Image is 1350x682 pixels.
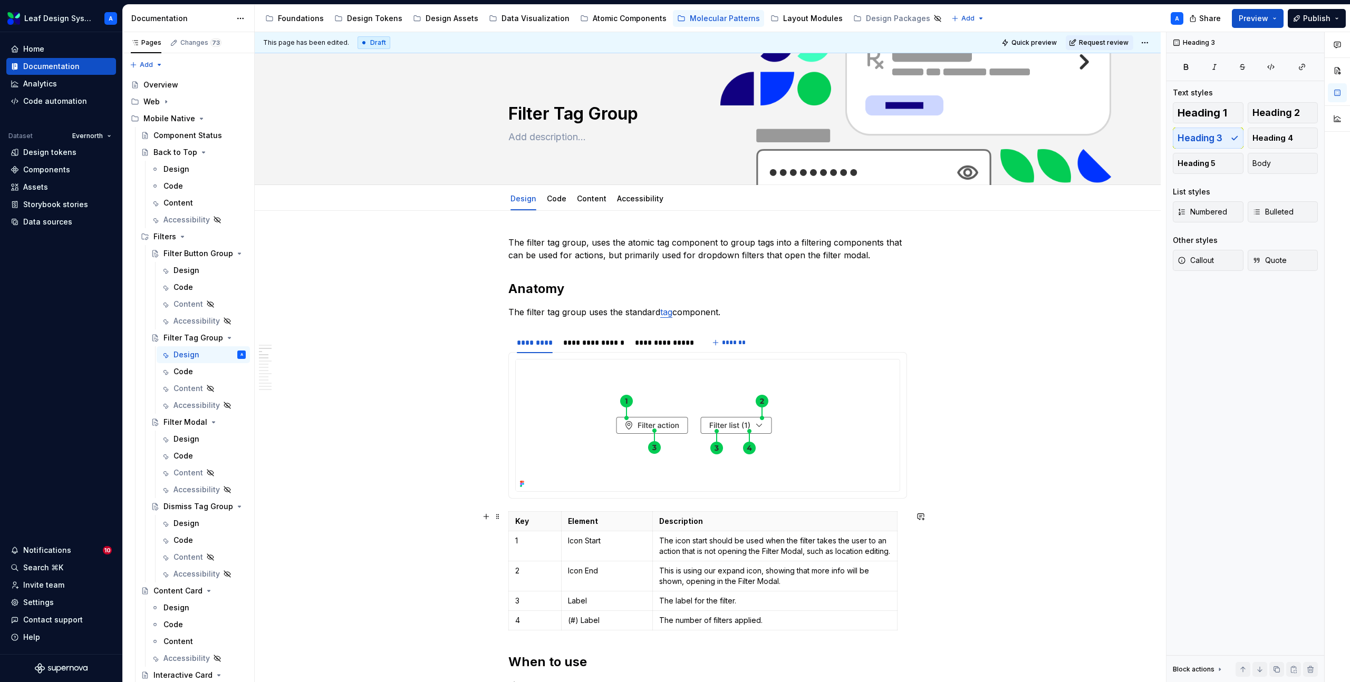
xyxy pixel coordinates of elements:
[23,61,80,72] div: Documentation
[1252,207,1294,217] span: Bulleted
[543,187,571,209] div: Code
[547,194,566,203] a: Code
[515,566,555,576] p: 2
[6,93,116,110] a: Code automation
[153,231,176,242] div: Filters
[1173,187,1210,197] div: List styles
[147,633,250,650] a: Content
[143,80,178,90] div: Overview
[1232,9,1284,28] button: Preview
[180,38,221,47] div: Changes
[23,597,54,608] div: Settings
[1173,250,1243,271] button: Callout
[157,279,250,296] a: Code
[6,542,116,559] button: Notifications10
[143,96,160,107] div: Web
[1199,13,1221,24] span: Share
[568,535,646,546] p: Icon Start
[568,566,646,576] p: Icon End
[147,616,250,633] a: Code
[568,615,646,626] p: (#) Label
[6,213,116,230] a: Data sources
[23,199,88,210] div: Storybook stories
[157,566,250,582] a: Accessibility
[157,431,250,447] a: Design
[659,596,891,606] p: The label for the filter.
[163,602,189,613] div: Design
[147,245,250,262] a: Filter Button Group
[173,400,220,411] div: Accessibility
[617,194,663,203] a: Accessibility
[6,577,116,593] a: Invite team
[163,164,189,174] div: Design
[1248,153,1318,174] button: Body
[163,198,193,208] div: Content
[127,76,250,93] a: Overview
[7,12,20,25] img: 6e787e26-f4c0-4230-8924-624fe4a2d214.png
[147,194,250,211] a: Content
[23,217,72,227] div: Data sources
[409,10,483,27] a: Design Assets
[6,559,116,576] button: Search ⌘K
[157,464,250,481] a: Content
[1079,38,1129,47] span: Request review
[127,110,250,127] div: Mobile Native
[2,7,120,30] button: Leaf Design SystemA
[157,380,250,397] a: Content
[1184,9,1228,28] button: Share
[278,13,324,24] div: Foundations
[613,187,668,209] div: Accessibility
[23,545,71,556] div: Notifications
[1252,133,1293,143] span: Heading 4
[140,61,153,69] span: Add
[72,132,103,140] span: Evernorth
[147,329,250,346] a: Filter Tag Group
[173,535,193,545] div: Code
[1252,158,1271,169] span: Body
[157,515,250,532] a: Design
[35,663,88,674] svg: Supernova Logo
[1173,665,1214,674] div: Block actions
[173,383,203,394] div: Content
[163,181,183,191] div: Code
[67,129,116,143] button: Evernorth
[163,619,183,630] div: Code
[358,36,390,49] div: Draft
[163,417,207,427] div: Filter Modal
[593,13,667,24] div: Atomic Components
[568,596,646,606] p: Label
[173,484,220,495] div: Accessibility
[173,467,203,478] div: Content
[659,516,891,527] p: Description
[1175,14,1179,23] div: A
[766,10,847,27] a: Layout Modules
[173,434,199,444] div: Design
[131,13,231,24] div: Documentation
[1173,87,1213,98] div: Text styles
[1173,102,1243,123] button: Heading 1
[173,569,220,579] div: Accessibility
[240,349,243,360] div: A
[137,582,250,599] a: Content Card
[157,397,250,414] a: Accessibility
[137,144,250,161] a: Back to Top
[157,262,250,279] a: Design
[573,187,611,209] div: Content
[163,333,223,343] div: Filter Tag Group
[173,349,199,360] div: Design
[506,187,541,209] div: Design
[961,14,975,23] span: Add
[147,599,250,616] a: Design
[659,566,891,587] p: This is using our expand icon, showing that more info will be shown, opening in the Filter Modal.
[1173,235,1218,246] div: Other styles
[153,670,213,680] div: Interactive Card
[23,182,48,192] div: Assets
[163,636,193,647] div: Content
[515,516,555,527] p: Key
[485,10,574,27] a: Data Visualization
[515,535,555,546] p: 1
[147,498,250,515] a: Dismiss Tag Group
[23,615,83,625] div: Contact support
[23,79,57,89] div: Analytics
[1178,207,1227,217] span: Numbered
